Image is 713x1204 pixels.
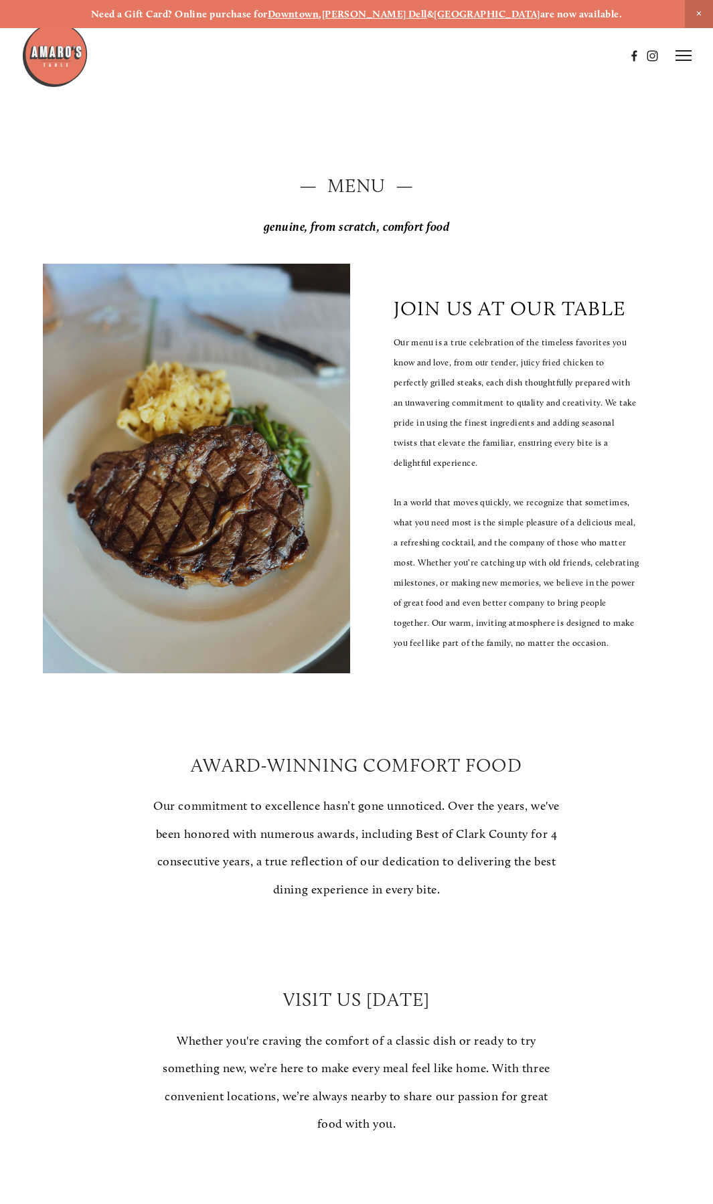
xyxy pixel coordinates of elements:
[151,986,562,1013] h2: Visit Us [DATE]
[322,8,427,20] a: [PERSON_NAME] Dell
[394,296,626,321] p: join us at our table
[394,493,639,653] p: In a world that moves quickly, we recognize that sometimes, what you need most is the simple plea...
[540,8,622,20] strong: are now available.
[151,792,562,904] p: Our commitment to excellence hasn’t gone unnoticed. Over the years, we've been honored with numer...
[21,21,88,88] img: Amaro's Table
[434,8,540,20] a: [GEOGRAPHIC_DATA]
[268,8,319,20] a: Downtown
[264,220,450,234] em: genuine, from scratch, comfort food
[151,752,562,779] h2: Award-Winning Comfort Food
[427,8,434,20] strong: &
[319,8,321,20] strong: ,
[91,8,268,20] strong: Need a Gift Card? Online purchase for
[394,333,639,472] p: Our menu is a true celebration of the timeless favorites you know and love, from our tender, juic...
[151,1027,562,1138] p: Whether you're craving the comfort of a classic dish or ready to try something new, we’re here to...
[43,173,670,199] h2: — Menu —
